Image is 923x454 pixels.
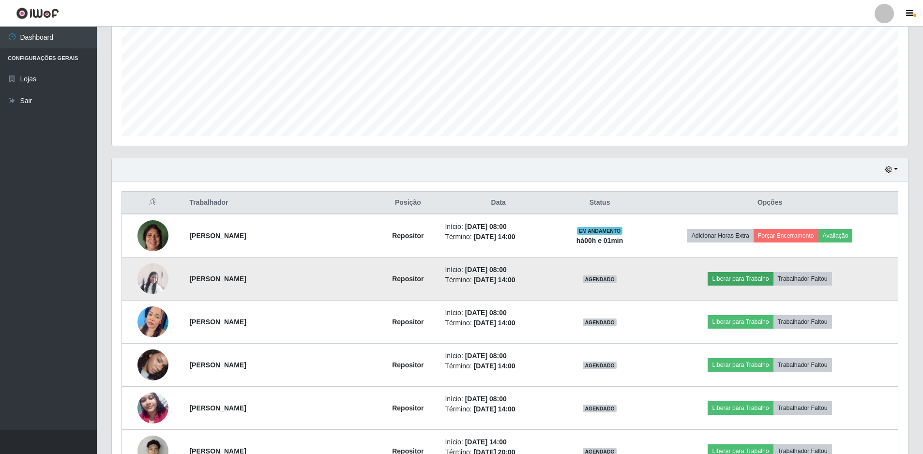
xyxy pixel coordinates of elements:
[708,358,773,372] button: Liberar para Trabalho
[474,362,515,370] time: [DATE] 14:00
[392,361,424,369] strong: Repositor
[577,227,623,235] span: EM ANDAMENTO
[439,192,558,214] th: Data
[708,315,773,329] button: Liberar para Trabalho
[687,229,754,242] button: Adicionar Horas Extra
[445,308,552,318] li: Início:
[189,404,246,412] strong: [PERSON_NAME]
[583,275,617,283] span: AGENDADO
[474,233,515,241] time: [DATE] 14:00
[445,437,552,447] li: Início:
[392,404,424,412] strong: Repositor
[583,362,617,369] span: AGENDADO
[189,318,246,326] strong: [PERSON_NAME]
[137,215,168,256] img: 1750940552132.jpeg
[189,361,246,369] strong: [PERSON_NAME]
[465,395,507,403] time: [DATE] 08:00
[392,275,424,283] strong: Repositor
[474,319,515,327] time: [DATE] 14:00
[465,266,507,273] time: [DATE] 08:00
[445,394,552,404] li: Início:
[474,405,515,413] time: [DATE] 14:00
[189,275,246,283] strong: [PERSON_NAME]
[445,404,552,414] li: Término:
[445,361,552,371] li: Término:
[708,401,773,415] button: Liberar para Trabalho
[465,438,507,446] time: [DATE] 14:00
[137,263,168,294] img: 1751480704015.jpeg
[137,288,168,356] img: 1753795450805.jpeg
[773,401,832,415] button: Trabalhador Faltou
[583,405,617,412] span: AGENDADO
[576,237,623,244] strong: há 00 h e 01 min
[392,318,424,326] strong: Repositor
[137,337,168,393] img: 1754222847400.jpeg
[445,265,552,275] li: Início:
[445,222,552,232] li: Início:
[445,275,552,285] li: Término:
[137,387,168,428] img: 1755724312093.jpeg
[558,192,642,214] th: Status
[189,232,246,240] strong: [PERSON_NAME]
[377,192,439,214] th: Posição
[16,7,59,19] img: CoreUI Logo
[708,272,773,286] button: Liberar para Trabalho
[642,192,898,214] th: Opções
[392,232,424,240] strong: Repositor
[445,351,552,361] li: Início:
[183,192,377,214] th: Trabalhador
[754,229,818,242] button: Forçar Encerramento
[445,318,552,328] li: Término:
[465,309,507,317] time: [DATE] 08:00
[445,232,552,242] li: Término:
[773,358,832,372] button: Trabalhador Faltou
[773,315,832,329] button: Trabalhador Faltou
[773,272,832,286] button: Trabalhador Faltou
[583,318,617,326] span: AGENDADO
[465,352,507,360] time: [DATE] 08:00
[465,223,507,230] time: [DATE] 08:00
[474,276,515,284] time: [DATE] 14:00
[818,229,853,242] button: Avaliação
